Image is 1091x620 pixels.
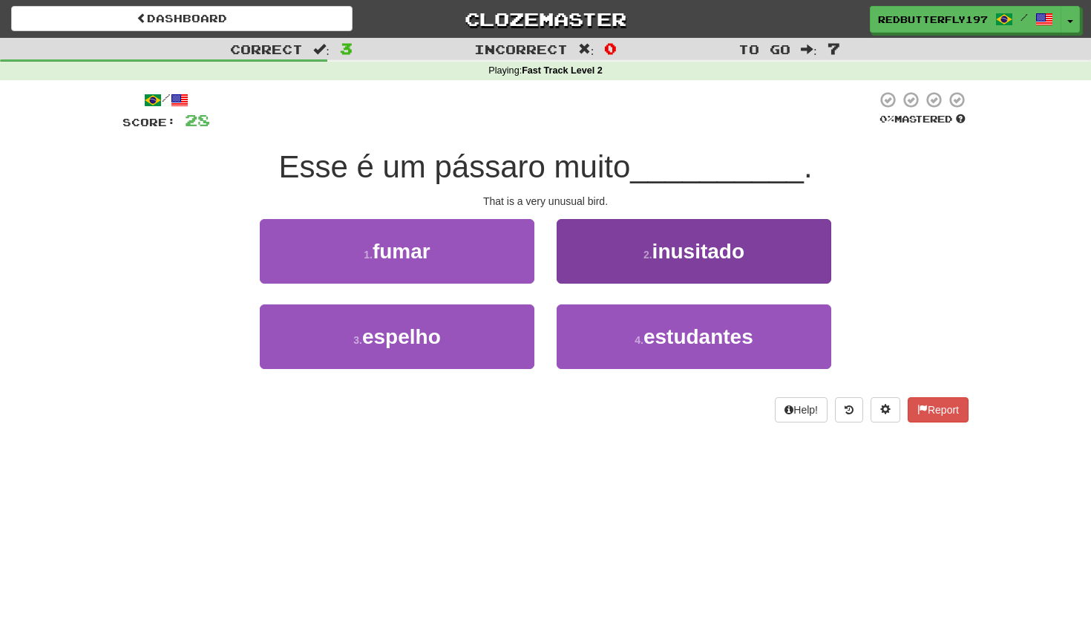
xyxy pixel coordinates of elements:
span: Correct [230,42,303,56]
small: 2 . [643,249,652,261]
button: 1.fumar [260,219,534,284]
button: Report [908,397,969,422]
div: That is a very unusual bird. [122,194,969,209]
div: / [122,91,210,109]
button: Round history (alt+y) [835,397,863,422]
span: Score: [122,116,176,128]
span: espelho [362,325,441,348]
span: / [1020,12,1028,22]
strong: Fast Track Level 2 [522,65,603,76]
a: Clozemaster [375,6,716,32]
span: : [578,43,594,56]
span: __________ [630,149,804,184]
span: 0 % [879,113,894,125]
button: Help! [775,397,828,422]
span: Esse é um pássaro muito [278,149,630,184]
a: Dashboard [11,6,353,31]
span: 7 [828,39,840,57]
span: : [801,43,817,56]
span: 28 [185,111,210,129]
small: 3 . [353,334,362,346]
small: 1 . [364,249,373,261]
span: estudantes [643,325,753,348]
span: . [804,149,813,184]
span: 3 [340,39,353,57]
span: Incorrect [474,42,568,56]
span: fumar [373,240,430,263]
a: RedButterfly1973 / [870,6,1061,33]
span: RedButterfly1973 [878,13,988,26]
span: inusitado [652,240,744,263]
button: 4.estudantes [557,304,831,369]
span: 0 [604,39,617,57]
div: Mastered [877,113,969,126]
button: 3.espelho [260,304,534,369]
span: : [313,43,330,56]
span: To go [738,42,790,56]
small: 4 . [635,334,643,346]
button: 2.inusitado [557,219,831,284]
